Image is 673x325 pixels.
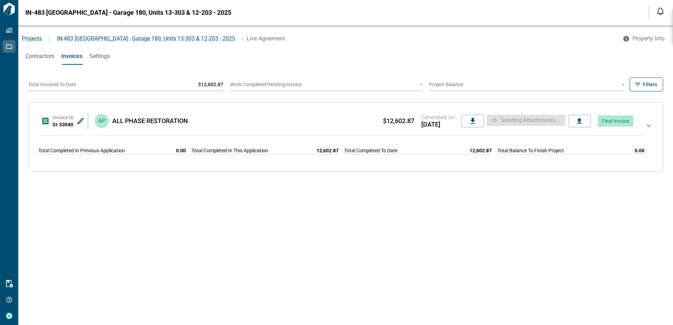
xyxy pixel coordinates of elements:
[247,35,285,42] span: Live Agreement
[421,121,454,128] span: [DATE]
[470,147,492,154] span: 12,602.87
[98,117,105,125] p: AP
[429,82,463,87] span: Project Balance
[18,48,673,65] div: base tabs
[602,118,629,124] span: Final Invoice
[198,82,223,87] span: $12,602.87
[28,82,76,87] span: Total Invoiced To Date
[25,53,54,60] span: Contractors
[112,117,188,125] span: ALL PHASE RESTORATION
[191,147,268,154] span: Total Completed In This Application
[61,53,82,60] span: Invoices
[421,114,454,121] span: Generated on
[25,9,231,16] span: IN-483 [GEOGRAPHIC_DATA] - Garage 180, Units 13-303 & 12-203 - 2025
[38,147,125,154] span: Total Completed In Previous Application
[420,82,422,87] span: -
[316,147,339,154] span: 12,602.87
[52,122,73,127] span: SI-33040
[176,147,186,154] span: 0.00
[383,117,414,125] span: $12,602.87
[643,81,657,88] span: Filters
[344,147,397,154] span: Total Completed To Date
[52,115,74,120] span: Invoice ID
[649,301,666,318] iframe: Intercom live chat
[36,108,656,166] div: Invoice IDSI-33040APALL PHASE RESTORATION $12,602.87Generated on[DATE]Sending attachments...Final...
[497,147,564,154] span: Total Balance To Finish Project
[89,53,110,60] span: Settings
[18,34,618,43] nav: breadcrumb
[22,35,42,42] a: Projects
[57,35,235,42] span: IN-483 [GEOGRAPHIC_DATA] - Garage 180, Units 13-303 & 12-203 - 2025
[230,82,302,87] span: Work Completed Pending Invoice
[635,147,644,154] span: 0.00
[622,82,624,87] span: -
[630,77,663,91] button: Filters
